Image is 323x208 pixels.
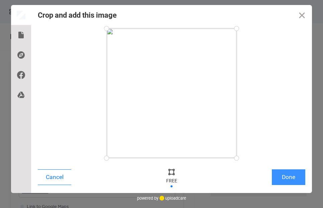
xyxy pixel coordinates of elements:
div: powered by [137,193,186,203]
button: Close [292,5,312,25]
a: uploadcare [158,196,186,201]
button: Done [272,169,305,185]
div: Local Files [11,25,31,45]
div: Facebook [11,65,31,85]
div: Preview [11,5,31,25]
div: Crop and add this image [38,11,117,19]
div: Google Drive [11,85,31,105]
div: Direct Link [11,45,31,65]
button: Cancel [38,169,71,185]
